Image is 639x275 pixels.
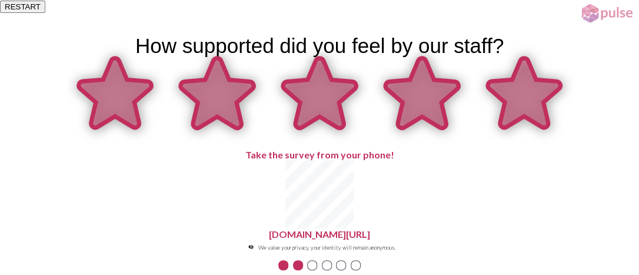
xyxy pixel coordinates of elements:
div: [DOMAIN_NAME][URL] [269,228,370,240]
mat-icon: visibility_off [248,244,254,250]
span: We value your privacy, your identity will remain anonymous. [258,244,396,251]
div: How supported did you feel by our staff? [135,34,504,58]
div: Take the survey from your phone! [245,149,394,160]
img: pulsehorizontalsmall.png [577,3,636,24]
